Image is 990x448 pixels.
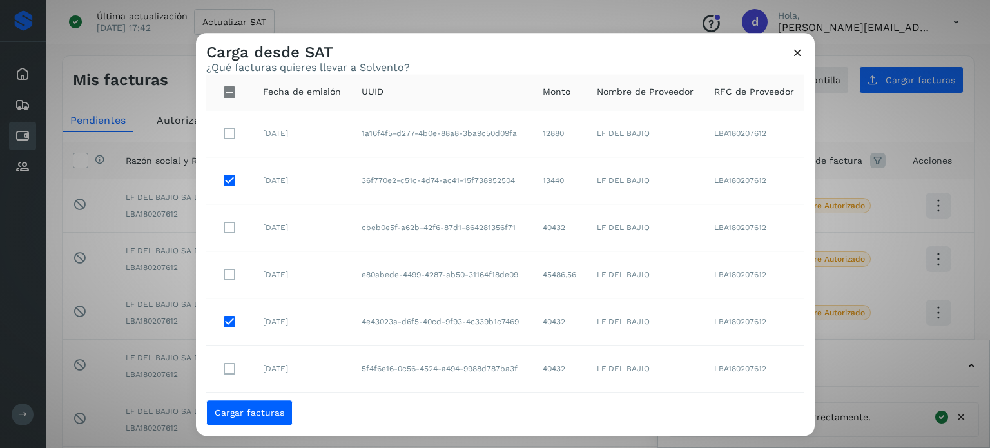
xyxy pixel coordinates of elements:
[704,252,804,299] td: LBA180207612
[253,252,351,299] td: [DATE]
[587,346,704,393] td: LF DEL BAJIO
[597,86,694,99] span: Nombre de Proveedor
[351,393,532,440] td: 7d421f5b-a06e-4c6e-89e2-9633e4aa3aaa
[351,111,532,158] td: 1a16f4f5-d277-4b0e-88a8-3ba9c50d09fa
[253,299,351,346] td: [DATE]
[263,86,341,99] span: Fecha de emisión
[704,299,804,346] td: LBA180207612
[253,346,351,393] td: [DATE]
[351,299,532,346] td: 4e43023a-d6f5-40cd-9f93-4c339b1c7469
[587,393,704,440] td: LF DEL BAJIO
[714,86,794,99] span: RFC de Proveedor
[253,393,351,440] td: [DATE]
[704,205,804,252] td: LBA180207612
[532,205,587,252] td: 40432
[351,158,532,205] td: 36f770e2-c51c-4d74-ac41-15f738952504
[587,158,704,205] td: LF DEL BAJIO
[587,299,704,346] td: LF DEL BAJIO
[532,111,587,158] td: 12880
[587,111,704,158] td: LF DEL BAJIO
[532,158,587,205] td: 13440
[587,252,704,299] td: LF DEL BAJIO
[206,43,410,62] h3: Carga desde SAT
[351,205,532,252] td: cbeb0e5f-a62b-42f6-87d1-864281356f71
[704,158,804,205] td: LBA180207612
[532,252,587,299] td: 45486.56
[704,111,804,158] td: LBA180207612
[215,408,284,417] span: Cargar facturas
[704,393,804,440] td: LBA180207612
[532,299,587,346] td: 40432
[253,111,351,158] td: [DATE]
[704,346,804,393] td: LBA180207612
[253,158,351,205] td: [DATE]
[206,62,410,74] p: ¿Qué facturas quieres llevar a Solvento?
[587,205,704,252] td: LF DEL BAJIO
[253,205,351,252] td: [DATE]
[543,86,570,99] span: Monto
[362,86,383,99] span: UUID
[206,400,293,425] button: Cargar facturas
[351,252,532,299] td: e80abede-4499-4287-ab50-31164f18de09
[351,346,532,393] td: 5f4f6e16-0c56-4524-a494-9988d787ba3f
[532,393,587,440] td: 101080
[532,346,587,393] td: 40432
